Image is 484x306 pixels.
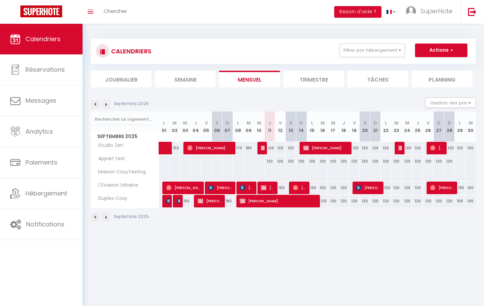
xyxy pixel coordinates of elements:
p: Septembre 2025 [114,101,149,107]
li: Tâches [347,71,408,87]
span: [PERSON_NAME] [240,194,317,207]
th: 01 [159,112,169,142]
th: 04 [191,112,201,142]
button: Filtrer par hébergement [340,44,405,57]
th: 17 [328,112,338,142]
div: 120 [402,142,412,154]
abbr: D [300,120,303,126]
span: [PERSON_NAME] [356,181,380,194]
div: 120 [349,155,359,168]
div: 180 [222,195,233,207]
span: Chercher [104,7,127,15]
span: [PERSON_NAME] [208,181,233,194]
span: Appart test [92,155,127,163]
div: 120 [360,155,370,168]
abbr: V [205,120,208,126]
span: [PERSON_NAME] [261,141,264,154]
abbr: V [353,120,356,126]
div: 120 [349,142,359,154]
abbr: M [469,120,473,126]
div: 120 [328,155,338,168]
div: 120 [455,142,465,154]
div: 120 [402,155,412,168]
img: ... [406,6,416,16]
button: Actions [415,44,467,57]
div: 120 [412,142,423,154]
span: [PERSON_NAME] [166,181,201,194]
th: 18 [338,112,349,142]
div: 120 [381,182,391,194]
abbr: M [394,120,398,126]
h3: CALENDRIERS [109,44,151,59]
abbr: L [459,120,461,126]
div: 150 [275,182,286,194]
abbr: S [363,120,366,126]
th: 16 [317,112,328,142]
div: 180 [243,142,254,154]
div: 120 [307,155,317,168]
th: 13 [286,112,296,142]
span: Studio Zen [92,142,125,149]
div: 120 [423,195,433,207]
div: 120 [317,182,328,194]
span: [PERSON_NAME] [198,194,222,207]
div: 100 [465,142,476,154]
th: 24 [402,112,412,142]
div: 170 [233,142,243,154]
div: 120 [433,195,444,207]
abbr: D [226,120,229,126]
span: Réservations [25,65,65,74]
p: Septembre 2025 [114,214,149,220]
div: 120 [286,155,296,168]
span: Notifications [26,220,65,228]
div: 120 [307,182,317,194]
abbr: V [279,120,282,126]
div: 120 [265,142,275,154]
abbr: M [257,120,261,126]
div: 120 [370,195,381,207]
div: 120 [412,155,423,168]
div: 120 [275,155,286,168]
div: 120 [381,142,391,154]
div: 120 [391,155,402,168]
th: 22 [381,112,391,142]
abbr: L [163,120,165,126]
th: 14 [296,112,307,142]
span: Patureau Léa [166,194,169,207]
div: 120 [370,155,381,168]
span: SuperHote [420,7,452,15]
th: 28 [444,112,454,142]
th: 11 [265,112,275,142]
div: 100 [465,195,476,207]
th: 02 [169,112,180,142]
div: 120 [391,182,402,194]
div: 120 [338,155,349,168]
li: Mensuel [219,71,280,87]
span: Analytics [25,127,53,136]
abbr: M [405,120,409,126]
th: 25 [412,112,423,142]
abbr: J [416,120,419,126]
span: Paiements [25,158,57,167]
div: 120 [444,142,454,154]
li: Semaine [155,71,216,87]
abbr: J [342,120,345,126]
abbr: M [173,120,177,126]
div: 120 [328,195,338,207]
span: Septembre 2025 [91,132,159,141]
th: 03 [180,112,191,142]
input: Rechercher un logement... [95,113,155,125]
button: Besoin d'aide ? [334,6,381,18]
span: [PERSON_NAME] [187,141,233,154]
div: 120 [444,195,454,207]
span: Messages [25,96,56,105]
div: 120 [370,142,381,154]
span: [PERSON_NAME] [293,181,307,194]
div: 120 [402,182,412,194]
th: 20 [360,112,370,142]
th: 30 [465,112,476,142]
abbr: L [385,120,387,126]
div: 120 [265,155,275,168]
abbr: J [268,120,271,126]
abbr: L [311,120,313,126]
